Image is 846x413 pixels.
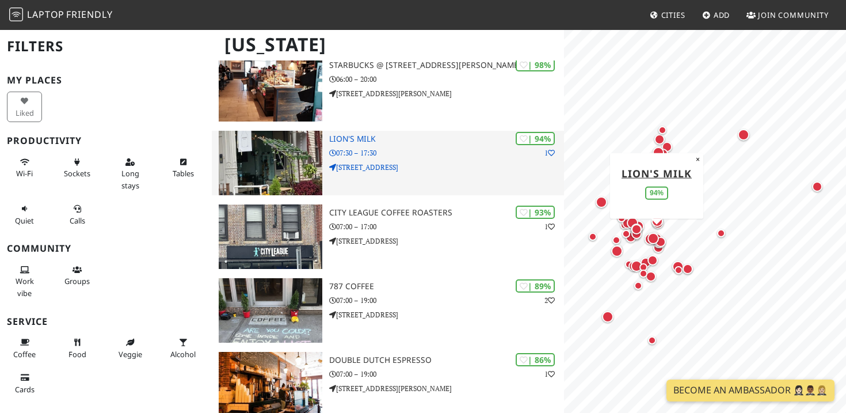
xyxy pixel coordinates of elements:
h3: My Places [7,75,205,86]
span: Group tables [64,276,90,286]
p: 07:30 – 17:30 [329,147,564,158]
a: Cities [645,5,690,25]
div: Map marker [623,230,638,245]
div: Map marker [645,334,659,347]
h3: Productivity [7,135,205,146]
button: Wi-Fi [7,153,42,183]
p: 1 [544,147,555,158]
p: [STREET_ADDRESS][PERSON_NAME] [329,383,564,394]
a: LaptopFriendly LaptopFriendly [9,5,113,25]
span: Veggie [119,349,142,359]
span: Work-friendly tables [173,168,194,179]
button: Close popup [692,153,703,165]
button: Sockets [60,153,95,183]
h3: Service [7,316,205,327]
button: Quiet [7,199,42,230]
img: LaptopFriendly [9,7,23,21]
div: Map marker [651,240,666,255]
p: 06:00 – 20:00 [329,74,564,85]
span: Join Community [758,10,829,20]
p: 1 [544,369,555,380]
div: | 94% [516,132,555,145]
button: Food [60,333,95,363]
button: Coffee [7,333,42,363]
a: 787 Coffee | 89% 2 787 Coffee 07:00 – 19:00 [STREET_ADDRESS] [212,278,565,343]
div: Map marker [736,127,752,143]
div: Map marker [650,145,666,161]
span: Add [714,10,730,20]
div: Map marker [609,243,625,259]
span: Food [68,349,86,359]
h3: 787 Coffee [329,282,564,291]
a: Starbucks @ 815 Hutchinson Riv Pkwy | 98% Starbucks @ [STREET_ADDRESS][PERSON_NAME] 06:00 – 20:00... [212,57,565,122]
span: People working [16,276,34,298]
div: Map marker [625,206,639,220]
button: Calls [60,199,95,230]
img: City League Coffee Roasters [219,204,322,269]
span: Stable Wi-Fi [16,168,33,179]
button: Groups [60,260,95,291]
div: Map marker [653,236,668,251]
p: [STREET_ADDRESS] [329,162,564,173]
div: Map marker [600,309,616,325]
a: Add [698,5,735,25]
div: Map marker [637,267,650,281]
div: Map marker [670,259,686,275]
span: Laptop [27,8,64,21]
div: | 93% [516,206,555,219]
button: Long stays [113,153,148,195]
div: Map marker [628,258,645,274]
div: Map marker [609,233,623,247]
div: Map marker [593,194,609,210]
span: Quiet [15,215,34,226]
div: Map marker [624,215,641,231]
h3: City League Coffee Roasters [329,208,564,218]
div: Map marker [648,229,662,243]
a: City League Coffee Roasters | 93% 1 City League Coffee Roasters 07:00 – 17:00 [STREET_ADDRESS] [212,204,565,269]
h1: [US_STATE] [215,29,562,60]
div: Map marker [614,208,629,223]
span: Credit cards [15,384,35,395]
span: Alcohol [170,349,196,359]
div: Map marker [586,230,600,244]
p: 07:00 – 19:00 [329,369,564,380]
div: Map marker [645,230,661,247]
div: Map marker [645,253,660,268]
p: 07:00 – 17:00 [329,221,564,232]
a: Lion's Milk [622,166,692,180]
div: Map marker [680,262,695,276]
p: 07:00 – 19:00 [329,295,564,306]
div: Map marker [652,132,667,147]
div: Map marker [637,260,650,274]
div: Map marker [622,257,636,271]
h2: Filters [7,29,205,64]
div: Map marker [619,227,633,241]
button: Tables [166,153,201,183]
div: Map marker [672,263,685,277]
p: 1 [544,221,555,232]
div: Map marker [643,269,658,284]
div: Map marker [615,211,628,225]
span: Power sockets [64,168,90,179]
div: Map marker [626,259,641,274]
div: Map marker [629,226,644,241]
img: 787 Coffee [219,278,322,343]
div: Map marker [656,123,669,137]
div: Map marker [618,218,631,232]
div: Map marker [631,279,645,293]
div: Map marker [613,207,627,221]
span: Cities [661,10,685,20]
div: Map marker [660,139,674,154]
div: | 86% [516,353,555,366]
div: | 89% [516,279,555,293]
div: 94% [645,186,668,199]
h3: Lion's Milk [329,134,564,144]
div: Map marker [642,231,658,247]
div: Map marker [611,242,625,256]
span: Video/audio calls [70,215,85,226]
span: Friendly [66,8,112,21]
h3: Double Dutch Espresso [329,355,564,365]
div: Map marker [638,255,653,270]
div: Map marker [653,234,668,249]
img: Starbucks @ 815 Hutchinson Riv Pkwy [219,57,322,122]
